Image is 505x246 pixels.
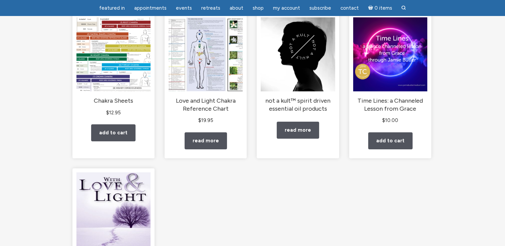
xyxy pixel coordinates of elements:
span: $ [106,110,109,116]
span: Events [176,5,192,11]
bdi: 12.95 [106,110,121,116]
a: About [226,2,247,15]
a: Appointments [130,2,171,15]
h2: Love and Light Chakra Reference Chart [169,97,243,113]
a: Retreats [197,2,224,15]
bdi: 19.95 [198,117,213,123]
span: $ [198,117,201,123]
a: Chakra Sheets $12.95 [76,17,151,117]
bdi: 10.00 [382,117,398,123]
h2: Chakra Sheets [76,97,151,105]
a: Read more about “Love and Light Chakra Reference Chart” [185,132,227,149]
a: Read more about “not a kult™ spirit driven essential oil products” [277,122,319,139]
span: About [230,5,243,11]
a: Contact [336,2,363,15]
a: Cart0 items [364,1,396,15]
h2: not a kult™ spirit driven essential oil products [261,97,335,113]
h2: Time Lines: a Channeled Lesson from Grace [353,97,427,113]
span: Subscribe [309,5,331,11]
a: Shop [249,2,268,15]
span: Contact [340,5,359,11]
a: Love and Light Chakra Reference Chart $19.95 [169,17,243,125]
a: Subscribe [305,2,335,15]
a: My Account [269,2,304,15]
span: My Account [273,5,300,11]
img: Time Lines: a Channeled Lesson from Grace [353,17,427,91]
img: Chakra Sheets [76,17,151,91]
span: Appointments [134,5,167,11]
a: featured in [95,2,129,15]
a: Events [172,2,196,15]
i: Cart [368,5,374,11]
a: Add to cart: “Time Lines: a Channeled Lesson from Grace” [368,132,413,149]
span: $ [382,117,385,123]
span: Retreats [201,5,220,11]
span: featured in [99,5,125,11]
img: Love and Light Chakra Reference Chart [169,17,243,91]
a: Time Lines: a Channeled Lesson from Grace $10.00 [353,17,427,125]
img: not a kult™ spirit driven essential oil products [261,17,335,91]
span: 0 items [374,6,392,11]
span: Shop [253,5,264,11]
a: not a kult™ spirit driven essential oil products [261,17,335,113]
a: Add to cart: “Chakra Sheets” [91,124,136,141]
